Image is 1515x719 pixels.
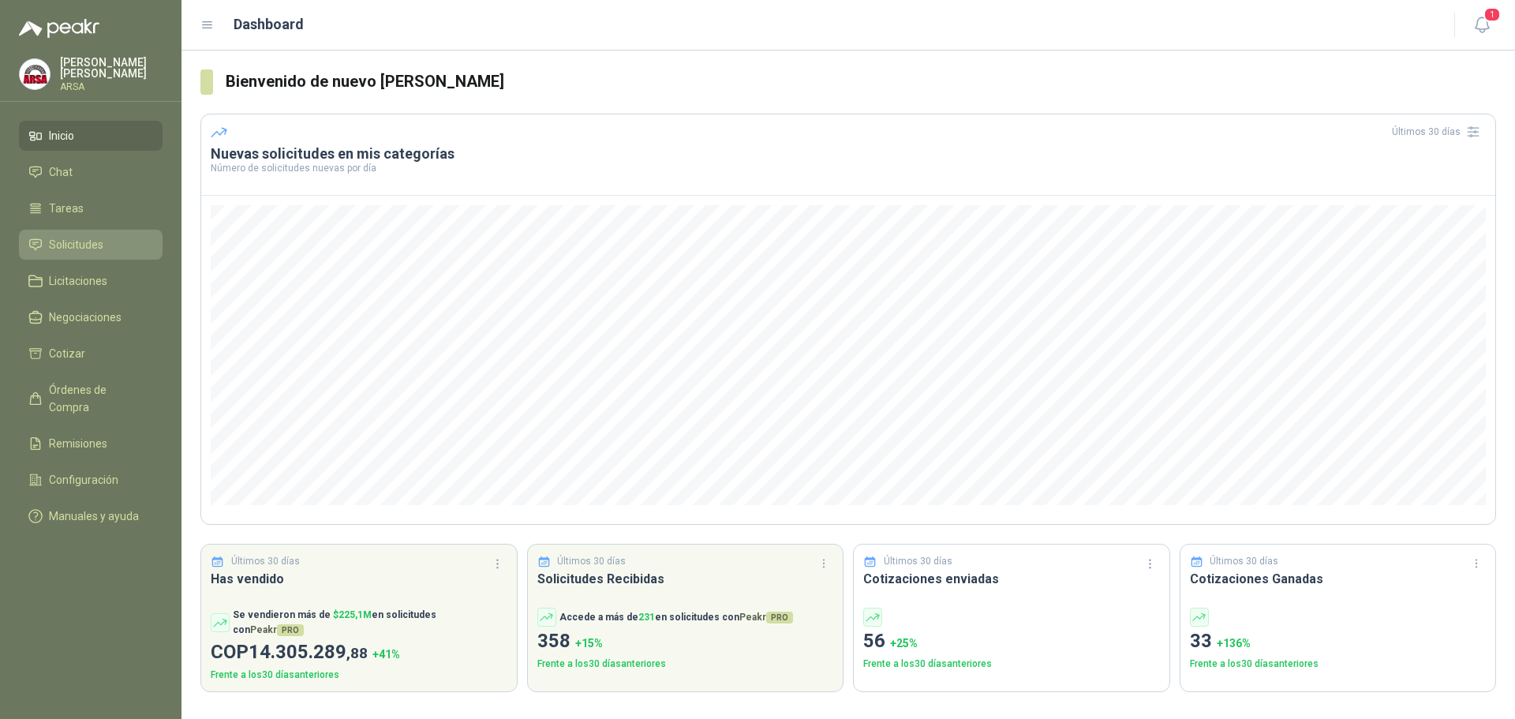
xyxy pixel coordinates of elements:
h1: Dashboard [234,13,304,36]
a: Cotizar [19,339,163,369]
span: Negociaciones [49,309,122,326]
span: 14.305.289 [249,641,368,663]
p: Número de solicitudes nuevas por día [211,163,1486,173]
p: Frente a los 30 días anteriores [537,657,834,672]
a: Configuración [19,465,163,495]
span: Peakr [739,612,793,623]
span: Remisiones [49,435,107,452]
h3: Bienvenido de nuevo [PERSON_NAME] [226,69,1496,94]
span: Cotizar [49,345,85,362]
span: + 136 % [1217,637,1251,650]
h3: Nuevas solicitudes en mis categorías [211,144,1486,163]
p: Últimos 30 días [557,554,626,569]
span: + 25 % [890,637,918,650]
a: Licitaciones [19,266,163,296]
span: Chat [49,163,73,181]
p: Frente a los 30 días anteriores [1190,657,1487,672]
span: Órdenes de Compra [49,381,148,416]
p: Accede a más de en solicitudes con [559,610,793,625]
span: PRO [277,624,304,636]
h3: Solicitudes Recibidas [537,569,834,589]
a: Solicitudes [19,230,163,260]
a: Manuales y ayuda [19,501,163,531]
p: 33 [1190,627,1487,657]
span: Peakr [250,624,304,635]
a: Tareas [19,193,163,223]
p: 358 [537,627,834,657]
p: ARSA [60,82,163,92]
span: 1 [1483,7,1501,22]
span: + 15 % [575,637,603,650]
a: Chat [19,157,163,187]
p: Últimos 30 días [231,554,300,569]
h3: Has vendido [211,569,507,589]
a: Remisiones [19,429,163,459]
span: Licitaciones [49,272,107,290]
span: PRO [766,612,793,624]
span: + 41 % [372,648,400,661]
span: $ 225,1M [333,609,372,620]
a: Negociaciones [19,302,163,332]
span: Tareas [49,200,84,217]
span: Inicio [49,127,74,144]
span: Solicitudes [49,236,103,253]
h3: Cotizaciones enviadas [863,569,1160,589]
a: Inicio [19,121,163,151]
p: 56 [863,627,1160,657]
p: Se vendieron más de en solicitudes con [233,608,507,638]
h3: Cotizaciones Ganadas [1190,569,1487,589]
p: COP [211,638,507,668]
button: 1 [1468,11,1496,39]
p: [PERSON_NAME] [PERSON_NAME] [60,57,163,79]
p: Últimos 30 días [884,554,952,569]
span: Manuales y ayuda [49,507,139,525]
a: Órdenes de Compra [19,375,163,422]
span: ,88 [346,644,368,662]
img: Logo peakr [19,19,99,38]
p: Frente a los 30 días anteriores [211,668,507,683]
div: Últimos 30 días [1392,119,1486,144]
img: Company Logo [20,59,50,89]
span: 231 [638,612,655,623]
p: Últimos 30 días [1210,554,1278,569]
span: Configuración [49,471,118,489]
p: Frente a los 30 días anteriores [863,657,1160,672]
